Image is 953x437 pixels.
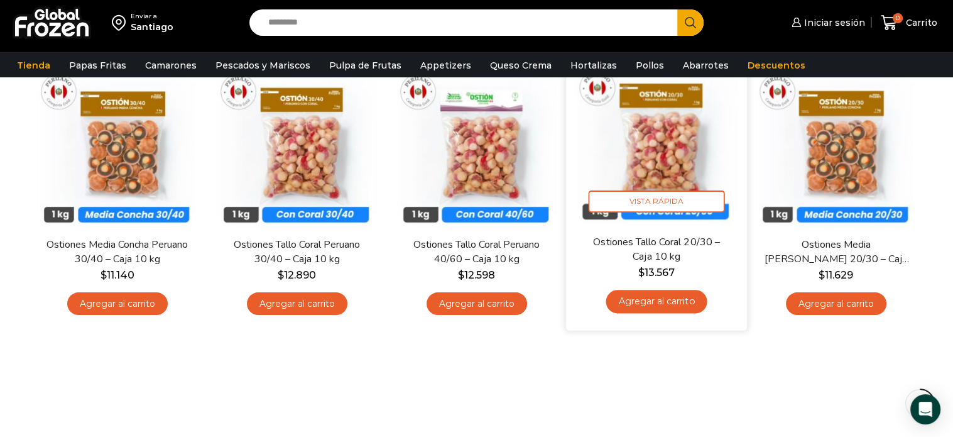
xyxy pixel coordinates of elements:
span: $ [638,266,644,278]
div: Open Intercom Messenger [910,394,940,424]
a: Agregar al carrito: “Ostiones Tallo Coral Peruano 40/60 - Caja 10 kg” [427,292,527,316]
a: Iniciar sesión [788,10,865,35]
div: Santiago [131,21,173,33]
bdi: 11.629 [819,269,853,281]
a: Camarones [139,53,203,77]
div: Enviar a [131,12,173,21]
bdi: 12.598 [458,269,495,281]
a: Papas Fritas [63,53,133,77]
span: $ [819,269,825,281]
bdi: 13.567 [638,266,674,278]
span: 0 [893,13,903,23]
a: Agregar al carrito: “Ostiones Tallo Coral Peruano 30/40 - Caja 10 kg” [247,292,347,316]
a: Ostiones Media Concha Peruano 30/40 – Caja 10 kg [45,238,189,267]
span: Iniciar sesión [801,16,865,29]
a: Descuentos [741,53,812,77]
span: $ [101,269,107,281]
a: Tienda [11,53,57,77]
a: 0 Carrito [878,8,940,38]
bdi: 11.140 [101,269,134,281]
a: Abarrotes [677,53,735,77]
span: Vista Rápida [588,191,724,213]
a: Pulpa de Frutas [323,53,408,77]
a: Hortalizas [564,53,623,77]
a: Appetizers [414,53,477,77]
a: Pescados y Mariscos [209,53,317,77]
span: $ [278,269,284,281]
a: Agregar al carrito: “Ostiones Tallo Coral 20/30 - Caja 10 kg” [606,290,707,313]
a: Pollos [629,53,670,77]
a: Ostiones Media [PERSON_NAME] 20/30 – Caja 10 kg [763,238,908,267]
a: Ostiones Tallo Coral 20/30 – Caja 10 kg [583,235,729,264]
a: Agregar al carrito: “Ostiones Media Concha Peruano 20/30 - Caja 10 kg” [786,292,886,316]
span: $ [458,269,464,281]
bdi: 12.890 [278,269,316,281]
a: Queso Crema [484,53,558,77]
img: address-field-icon.svg [112,12,131,33]
a: Ostiones Tallo Coral Peruano 30/40 – Caja 10 kg [224,238,369,267]
a: Ostiones Tallo Coral Peruano 40/60 – Caja 10 kg [404,238,548,267]
button: Search button [677,9,704,36]
span: Carrito [903,16,937,29]
a: Agregar al carrito: “Ostiones Media Concha Peruano 30/40 - Caja 10 kg” [67,292,168,316]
